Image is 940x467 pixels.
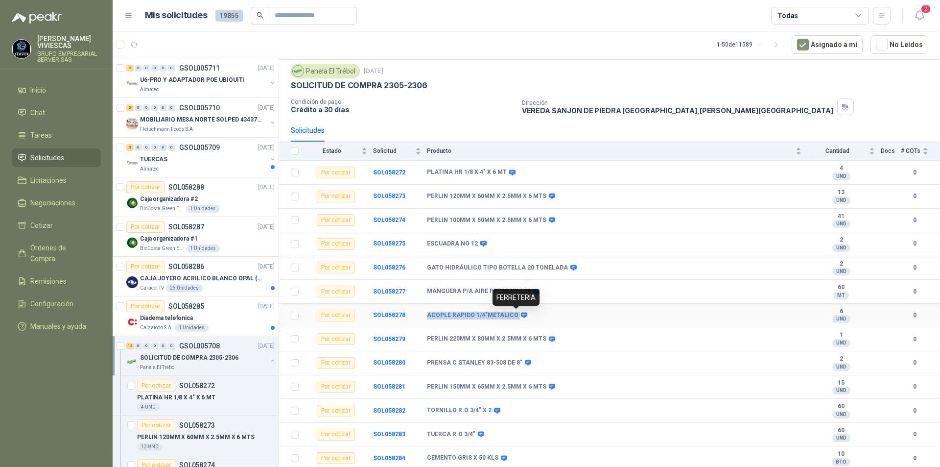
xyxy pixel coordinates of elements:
a: 13 0 0 0 0 0 GSOL005708[DATE] Company LogoSOLICITUD DE COMPRA 2305-2306Panela El Trébol [126,340,277,371]
div: Por cotizar [126,300,164,312]
div: 0 [160,343,167,349]
p: [DATE] [364,67,383,76]
b: PERLIN 150MM X 65MM X 2.5MM X 6 MTS [427,383,546,391]
b: PERLIN 100MM X 50MM X 2.5MM X 6 MTS [427,217,546,224]
b: PERLIN 220MM X 80MM X 2.5MM X 6 MTS [427,335,546,343]
div: 0 [143,343,150,349]
b: SOL058272 [373,169,405,176]
b: 10 [807,450,875,458]
b: CEMENTO GRIS X 50 KLS [427,454,498,462]
b: PERLIN 120MM X 60MM X 2.5MM X 6 MTS [427,193,546,200]
span: search [257,12,263,19]
p: TUERCAS [140,155,167,164]
b: 6 [807,308,875,316]
div: Por cotizar [137,380,175,392]
span: Negociaciones [30,197,75,208]
div: FERRETERIA [493,289,540,306]
a: 5 0 0 0 0 0 GSOL005710[DATE] Company LogoMOBILIARIO MESA NORTE SOLPED 4343782Fleischmann Foods S.A. [126,102,277,133]
div: UND [832,363,850,371]
div: 0 [160,144,167,151]
div: 13 UND [137,443,163,451]
p: Almatec [140,165,159,173]
p: SOLICITUD DE COMPRA 2305-2306 [140,353,238,363]
p: [DATE] [258,262,275,271]
div: 0 [168,144,175,151]
button: 2 [911,7,928,25]
a: Negociaciones [12,194,101,212]
b: PRENSA C STANLEY 83-508 DE 8" [427,359,522,367]
a: Manuales y ayuda [12,317,101,336]
a: SOL058273 [373,193,405,199]
b: TORNILLO R.O 3/4" X 2 [427,407,492,415]
b: 0 [901,192,928,201]
span: Tareas [30,130,52,141]
p: MOBILIARIO MESA NORTE SOLPED 4343782 [140,115,262,124]
p: [DATE] [258,342,275,351]
p: [DATE] [258,103,275,113]
div: Por cotizar [126,181,164,193]
a: Chat [12,103,101,122]
div: MT [833,292,849,299]
div: 1 Unidades [175,324,209,332]
b: SOL058282 [373,407,405,414]
span: Remisiones [30,276,67,287]
p: SOL058273 [179,422,215,429]
div: Por cotizar [317,333,355,345]
b: 4 [807,165,875,172]
div: Por cotizar [317,381,355,393]
th: Docs [881,142,901,161]
p: Caracol TV [140,284,164,292]
p: Condición de pago [291,98,514,105]
p: [DATE] [258,183,275,192]
b: 2 [807,260,875,268]
a: Por cotizarSOL058287[DATE] Company LogoCaja organizadora #1BioCosta Green Energy S.A.S1 Unidades [113,217,279,257]
a: SOL058279 [373,336,405,343]
b: 0 [901,358,928,368]
b: TUERCA R.O 3/4" [427,431,475,439]
p: GSOL005710 [179,104,220,111]
b: ACOPLE RAPIDO 1/4"METALICO [427,312,518,320]
b: 2 [807,355,875,363]
div: Por cotizar [317,452,355,464]
a: SOL058274 [373,217,405,223]
b: SOL058280 [373,359,405,366]
div: 1 Unidades [186,245,220,252]
div: UND [832,172,850,180]
h1: Mis solicitudes [145,8,208,23]
div: Por cotizar [317,405,355,417]
p: U6-PRO Y ADAPTADOR POE UBIQUITI [140,75,244,85]
b: 41 [807,213,875,221]
div: UND [832,411,850,418]
b: SOL058284 [373,455,405,462]
p: Diadema telefonica [140,314,193,323]
div: Por cotizar [317,214,355,226]
span: Chat [30,107,45,118]
b: 15 [807,379,875,387]
b: 0 [901,216,928,225]
p: Dirección [522,99,833,106]
th: # COTs [901,142,940,161]
b: 0 [901,454,928,463]
p: GSOL005711 [179,65,220,72]
div: 0 [135,104,142,111]
span: Producto [427,147,794,154]
div: UND [832,339,850,347]
b: 60 [807,403,875,411]
p: CAJA JOYERO ACRILICO BLANCO OPAL (En el adjunto mas detalle) [140,274,262,283]
div: 1 - 50 de 11589 [717,37,784,52]
b: 0 [901,406,928,416]
p: Crédito a 30 días [291,105,514,114]
img: Logo peakr [12,12,62,24]
div: Todas [777,10,798,21]
b: 0 [901,239,928,248]
p: [DATE] [258,64,275,73]
span: 2 [920,4,931,14]
p: SOL058272 [179,382,215,389]
div: 0 [168,343,175,349]
a: Por cotizarSOL058285[DATE] Company LogoDiadema telefonicaCalzatodo S.A.1 Unidades [113,296,279,336]
b: 0 [901,311,928,320]
div: 0 [151,104,159,111]
p: Caja organizadora #2 [140,195,198,204]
